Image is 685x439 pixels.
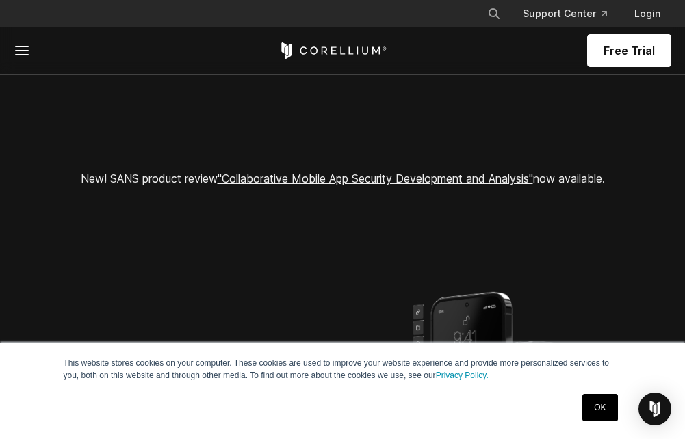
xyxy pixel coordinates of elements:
[512,1,618,26] a: Support Center
[436,371,489,380] a: Privacy Policy.
[638,393,671,425] div: Open Intercom Messenger
[587,34,671,67] a: Free Trial
[582,394,617,421] a: OK
[64,357,622,382] p: This website stores cookies on your computer. These cookies are used to improve your website expe...
[604,42,655,59] span: Free Trial
[482,1,506,26] button: Search
[218,172,533,185] a: "Collaborative Mobile App Security Development and Analysis"
[623,1,671,26] a: Login
[476,1,671,26] div: Navigation Menu
[81,172,605,185] span: New! SANS product review now available.
[279,42,387,59] a: Corellium Home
